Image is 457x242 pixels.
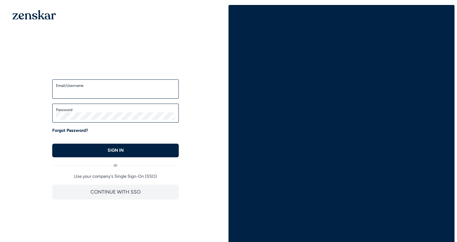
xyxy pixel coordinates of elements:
[52,173,179,180] p: Use your company's Single Sign-On (SSO)
[56,83,175,88] label: Email/Username
[108,147,124,154] p: SIGN IN
[56,107,175,112] label: Password
[52,144,179,157] button: SIGN IN
[12,10,56,20] img: 1OGAJ2xQqyY4LXKgY66KYq0eOWRCkrZdAb3gUhuVAqdWPZE9SRJmCz+oDMSn4zDLXe31Ii730ItAGKgCKgCCgCikA4Av8PJUP...
[52,157,179,168] div: or
[52,128,88,134] a: Forgot Password?
[52,185,179,199] button: CONTINUE WITH SSO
